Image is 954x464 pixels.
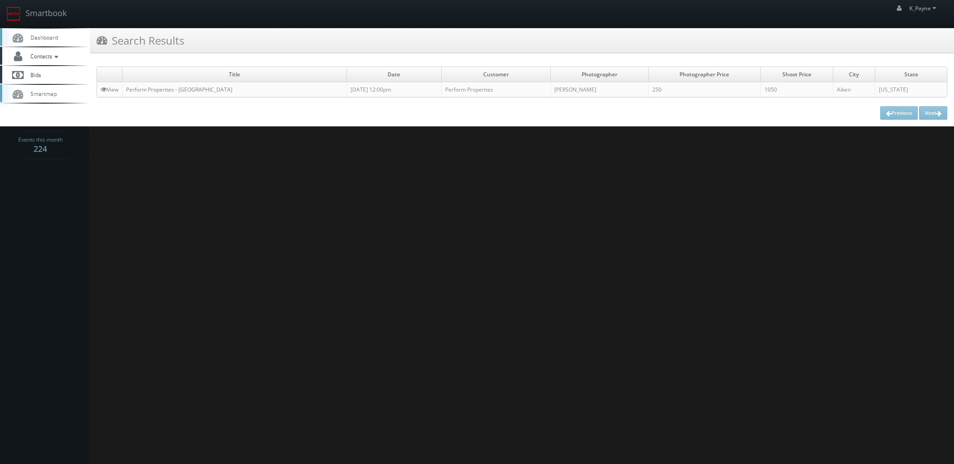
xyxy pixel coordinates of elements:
[551,67,648,82] td: Photographer
[34,143,47,154] strong: 224
[833,67,875,82] td: City
[648,82,761,97] td: 250
[761,67,833,82] td: Shoot Price
[126,86,232,93] a: Perform Properties - [GEOGRAPHIC_DATA]
[442,67,551,82] td: Customer
[875,82,947,97] td: [US_STATE]
[551,82,648,97] td: [PERSON_NAME]
[346,82,441,97] td: [DATE] 12:00pm
[346,67,441,82] td: Date
[909,4,939,12] span: K_Payne
[761,82,833,97] td: 1050
[7,7,21,21] img: smartbook-logo.png
[875,67,947,82] td: State
[442,82,551,97] td: Perform Properties
[833,82,875,97] td: Aiken
[26,71,41,79] span: Bids
[18,135,63,144] span: Events this month
[97,33,184,48] h3: Search Results
[26,52,60,60] span: Contacts
[101,86,118,93] a: View
[122,67,347,82] td: Title
[648,67,761,82] td: Photographer Price
[26,90,57,97] span: Smartmap
[26,33,58,41] span: Dashboard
